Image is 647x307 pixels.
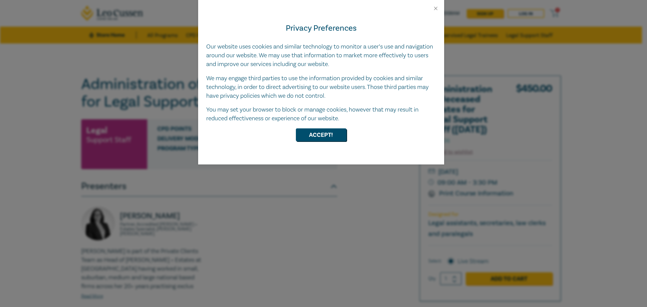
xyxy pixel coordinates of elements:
[206,74,436,100] p: We may engage third parties to use the information provided by cookies and similar technology, in...
[206,42,436,69] p: Our website uses cookies and similar technology to monitor a user’s use and navigation around our...
[433,5,439,11] button: Close
[206,22,436,34] h4: Privacy Preferences
[206,105,436,123] p: You may set your browser to block or manage cookies, however that may result in reduced effective...
[296,128,346,141] button: Accept!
